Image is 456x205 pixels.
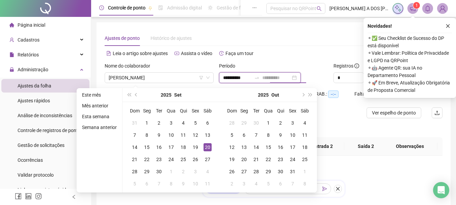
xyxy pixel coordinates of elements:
td: 2025-10-02 [274,117,287,129]
div: 8 [301,180,309,188]
td: 2025-10-30 [274,165,287,178]
div: 2 [155,119,163,127]
span: ⚬ Vale Lembrar: Política de Privacidade e LGPD na QRPoint [368,49,452,64]
div: 7 [252,131,260,139]
div: 14 [252,143,260,151]
span: Ver espelho de ponto [372,109,416,117]
td: 2025-10-04 [299,117,311,129]
th: Observações [382,137,437,156]
div: 7 [155,180,163,188]
span: Controle de registros de ponto [18,128,81,133]
div: 29 [240,119,248,127]
td: 2025-09-02 [153,117,165,129]
td: 2025-09-19 [189,141,202,153]
span: notification [410,5,416,11]
div: 31 [289,168,297,176]
div: 7 [131,131,139,139]
div: 15 [264,143,272,151]
div: 8 [167,180,175,188]
label: Nome do colaborador [105,62,155,70]
th: Qua [262,105,274,117]
span: home [9,23,14,27]
div: 17 [289,143,297,151]
span: left [72,195,76,199]
span: Novidades ! [368,22,392,30]
div: 3 [167,119,175,127]
span: linkedin [25,193,32,200]
td: 2025-10-26 [226,165,238,178]
div: 22 [143,155,151,163]
td: 2025-09-09 [153,129,165,141]
td: 2025-11-08 [299,178,311,190]
span: file [9,52,14,57]
td: 2025-10-13 [238,141,250,153]
div: 25 [179,155,187,163]
td: 2025-09-16 [153,141,165,153]
div: 2 [228,180,236,188]
th: Sex [189,105,202,117]
td: 2025-11-06 [274,178,287,190]
span: lock [9,67,14,72]
td: 2025-11-05 [262,178,274,190]
div: 25 [301,155,309,163]
div: 30 [276,168,285,176]
td: 2025-10-11 [202,178,214,190]
th: Ter [250,105,262,117]
td: 2025-10-16 [274,141,287,153]
th: Dom [129,105,141,117]
td: 2025-09-12 [189,129,202,141]
div: 5 [264,180,272,188]
th: Sex [287,105,299,117]
td: 2025-10-07 [153,178,165,190]
button: Ver espelho de ponto [367,107,421,118]
td: 2025-09-01 [141,117,153,129]
td: 2025-09-10 [165,129,177,141]
td: 2025-09-18 [177,141,189,153]
div: 28 [131,168,139,176]
th: Entrada 2 [301,137,344,156]
span: close [336,186,340,191]
td: 2025-09-29 [141,165,153,178]
div: 28 [252,168,260,176]
th: Dom [226,105,238,117]
th: Sáb [299,105,311,117]
td: 2025-09-29 [238,117,250,129]
div: 1 [143,119,151,127]
div: 6 [143,180,151,188]
th: Qui [274,105,287,117]
td: 2025-08-31 [129,117,141,129]
div: 9 [179,180,187,188]
td: 2025-10-28 [250,165,262,178]
button: year panel [258,88,269,102]
td: 2025-09-23 [153,153,165,165]
span: facebook [15,193,22,200]
div: 30 [155,168,163,176]
div: 2 [179,168,187,176]
div: Open Intercom Messenger [433,182,449,198]
span: youtube [175,51,179,56]
td: 2025-09-13 [202,129,214,141]
th: Sáb [202,105,214,117]
th: Ter [153,105,165,117]
div: 13 [204,131,212,139]
li: Mês anterior [79,102,119,110]
td: 2025-10-07 [250,129,262,141]
div: 10 [289,131,297,139]
div: 11 [204,180,212,188]
td: 2025-09-05 [189,117,202,129]
td: 2025-10-29 [262,165,274,178]
span: Ocorrências [18,157,43,163]
button: month panel [174,88,182,102]
td: 2025-10-31 [287,165,299,178]
div: 11 [301,131,309,139]
span: Cadastros [18,37,39,43]
th: Qua [165,105,177,117]
td: 2025-10-05 [129,178,141,190]
td: 2025-10-04 [202,165,214,178]
div: 31 [131,119,139,127]
div: 7 [289,180,297,188]
div: 17 [167,143,175,151]
td: 2025-09-04 [177,117,189,129]
div: 20 [204,143,212,151]
td: 2025-09-03 [165,117,177,129]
